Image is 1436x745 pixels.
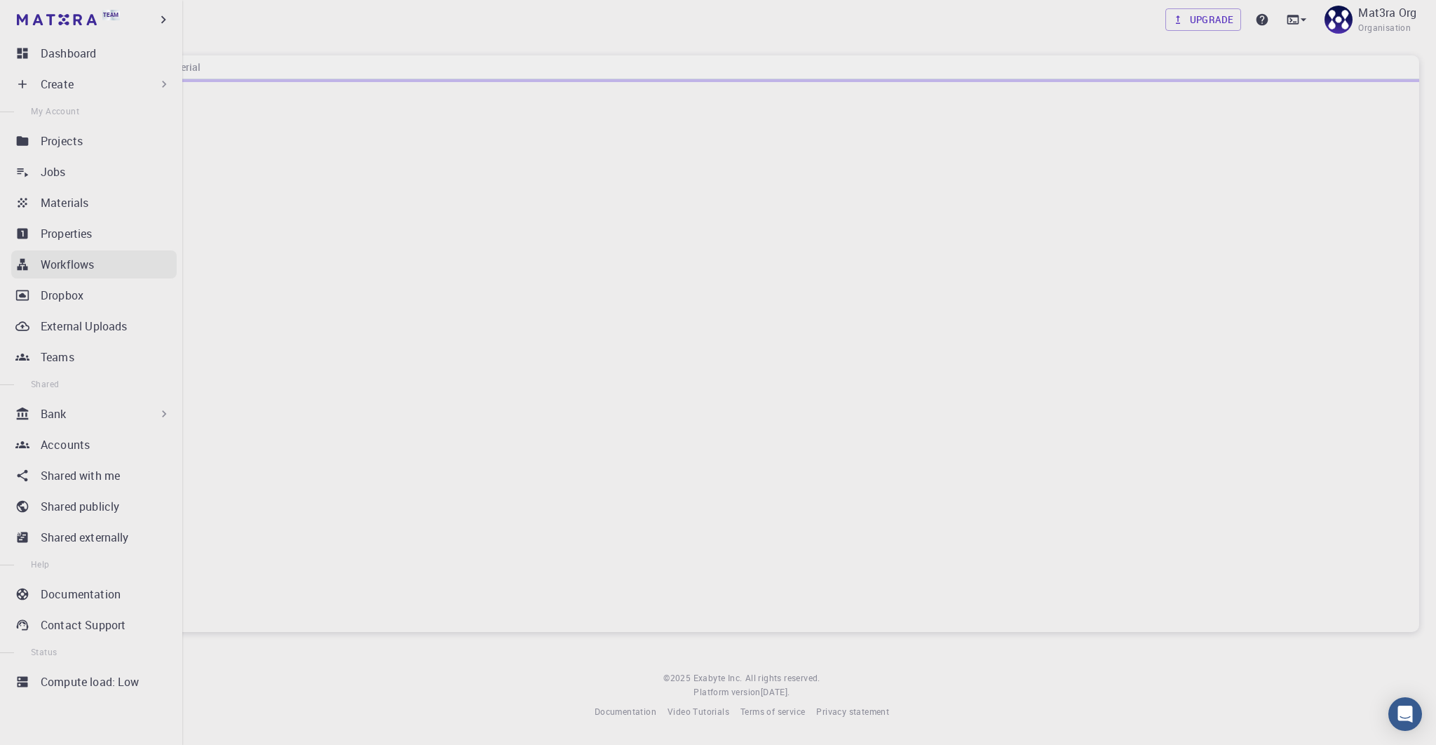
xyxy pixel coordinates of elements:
[41,194,88,211] p: Materials
[29,10,80,22] span: Support
[41,163,66,180] p: Jobs
[1358,4,1416,21] p: Mat3ra Org
[41,349,74,365] p: Teams
[11,400,177,428] div: Bank
[11,492,177,521] a: Shared publicly
[11,343,177,371] a: Teams
[11,158,177,186] a: Jobs
[17,14,97,25] img: logo
[11,462,177,490] a: Shared with me
[41,133,83,149] p: Projects
[11,431,177,459] a: Accounts
[31,105,79,116] span: My Account
[41,529,129,546] p: Shared externally
[41,586,121,603] p: Documentation
[41,318,127,335] p: External Uploads
[31,646,57,657] span: Status
[11,580,177,608] a: Documentation
[41,405,67,422] p: Bank
[31,558,50,570] span: Help
[41,673,140,690] p: Compute load: Low
[11,189,177,217] a: Materials
[761,686,790,697] span: [DATE] .
[41,498,119,515] p: Shared publicly
[41,225,93,242] p: Properties
[595,705,656,719] a: Documentation
[41,436,90,453] p: Accounts
[816,706,889,717] span: Privacy statement
[11,523,177,551] a: Shared externally
[41,617,126,633] p: Contact Support
[11,281,177,309] a: Dropbox
[1325,6,1353,34] img: Mat3ra Org
[816,705,889,719] a: Privacy statement
[668,706,729,717] span: Video Tutorials
[11,668,177,696] a: Compute load: Low
[668,705,729,719] a: Video Tutorials
[1358,21,1411,35] span: Organisation
[11,220,177,248] a: Properties
[11,127,177,155] a: Projects
[41,76,74,93] p: Create
[31,378,59,389] span: Shared
[41,45,96,62] p: Dashboard
[1388,697,1422,731] div: Open Intercom Messenger
[41,256,94,273] p: Workflows
[11,39,177,67] a: Dashboard
[693,672,743,683] span: Exabyte Inc.
[761,685,790,699] a: [DATE].
[11,312,177,340] a: External Uploads
[693,685,760,699] span: Platform version
[740,706,805,717] span: Terms of service
[663,671,693,685] span: © 2025
[11,250,177,278] a: Workflows
[740,705,805,719] a: Terms of service
[11,70,177,98] div: Create
[693,671,743,685] a: Exabyte Inc.
[41,287,83,304] p: Dropbox
[1165,8,1242,31] button: Upgrade
[595,706,656,717] span: Documentation
[41,467,120,484] p: Shared with me
[745,671,820,685] span: All rights reserved.
[11,611,177,639] a: Contact Support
